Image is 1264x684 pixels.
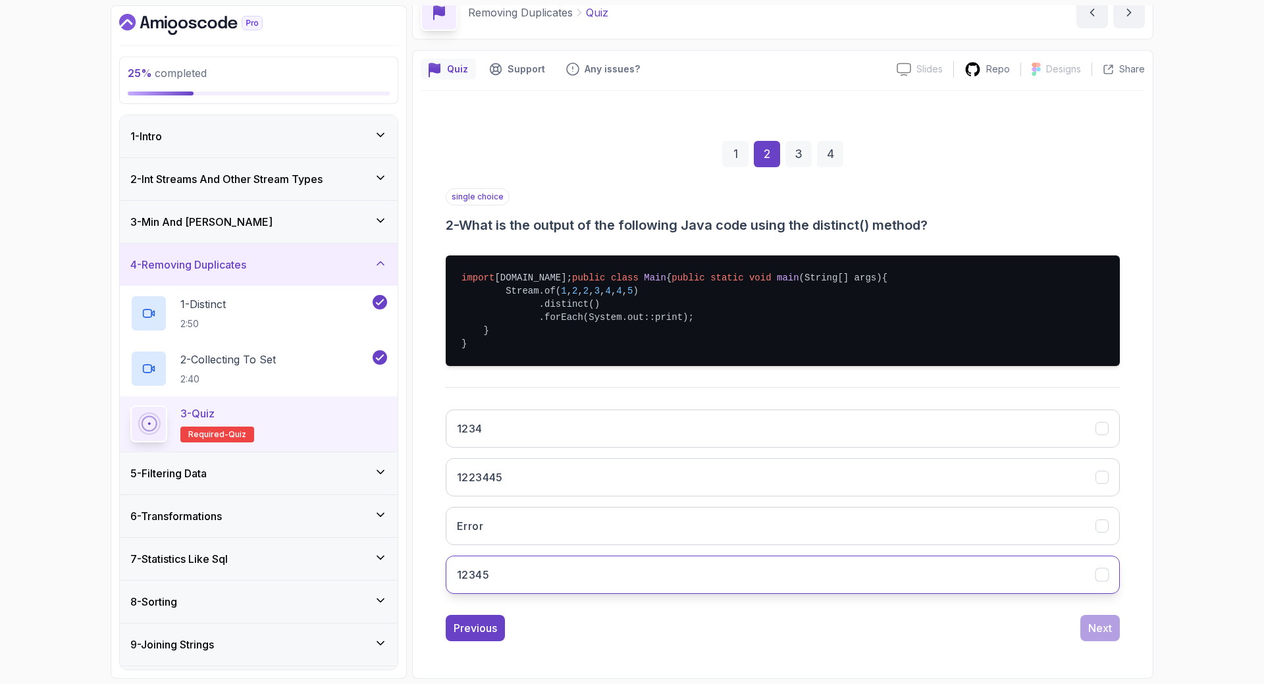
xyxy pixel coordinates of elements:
button: Error [446,507,1120,545]
button: Next [1080,615,1120,641]
button: 1234 [446,409,1120,448]
h3: 9 - Joining Strings [130,637,214,652]
button: 3-Min And [PERSON_NAME] [120,201,398,243]
span: quiz [228,429,246,440]
h3: 4 - Removing Duplicates [130,257,246,273]
span: 25 % [128,66,152,80]
p: Any issues? [585,63,640,76]
p: Removing Duplicates [468,5,573,20]
button: 12345 [446,556,1120,594]
button: Support button [481,59,553,80]
button: Share [1092,63,1145,76]
h3: 2 - Int Streams And Other Stream Types [130,171,323,187]
span: class [611,273,639,283]
button: 2-Collecting To Set2:40 [130,350,387,387]
a: Dashboard [119,14,293,35]
h3: 6 - Transformations [130,508,222,524]
p: Quiz [447,63,468,76]
h3: 12345 [457,567,489,583]
span: 5 [627,286,633,296]
button: 2-Int Streams And Other Stream Types [120,158,398,200]
span: void [749,273,772,283]
button: Feedback button [558,59,648,80]
button: 4-Removing Duplicates [120,244,398,286]
h3: 2 - What is the output of the following Java code using the distinct() method? [446,216,1120,234]
button: Previous [446,615,505,641]
span: 4 [616,286,621,296]
button: 6-Transformations [120,495,398,537]
p: 2 - Collecting To Set [180,352,276,367]
span: 2 [572,286,577,296]
button: 1223445 [446,458,1120,496]
button: 5-Filtering Data [120,452,398,494]
span: public [671,273,704,283]
button: 7-Statistics Like Sql [120,538,398,580]
span: static [710,273,743,283]
button: 3-QuizRequired-quiz [130,406,387,442]
span: main [777,273,799,283]
h3: 8 - Sorting [130,594,177,610]
div: 4 [817,141,843,167]
a: Repo [954,61,1020,78]
h3: 7 - Statistics Like Sql [130,551,228,567]
pre: [DOMAIN_NAME]; { { Stream.of( , , , , , , ) .distinct() .forEach(System.out::print); } } [446,255,1120,366]
p: Quiz [586,5,608,20]
span: (String[] args) [799,273,882,283]
p: 2:50 [180,317,226,330]
span: 2 [583,286,589,296]
button: 8-Sorting [120,581,398,623]
span: 3 [594,286,600,296]
button: 1-Intro [120,115,398,157]
h3: Error [457,518,483,534]
p: 3 - Quiz [180,406,215,421]
p: 1 - Distinct [180,296,226,312]
div: Previous [454,620,497,636]
span: completed [128,66,207,80]
span: import [461,273,494,283]
p: 2:40 [180,373,276,386]
span: 1 [561,286,566,296]
div: 3 [785,141,812,167]
span: public [572,273,605,283]
p: Support [508,63,545,76]
h3: 1 - Intro [130,128,162,144]
div: 1 [722,141,749,167]
h3: 3 - Min And [PERSON_NAME] [130,214,273,230]
p: Slides [916,63,943,76]
button: 9-Joining Strings [120,623,398,666]
span: 4 [605,286,610,296]
p: Share [1119,63,1145,76]
span: Required- [188,429,228,440]
p: Designs [1046,63,1081,76]
h3: 1234 [457,421,483,436]
p: Repo [986,63,1010,76]
div: Next [1088,620,1112,636]
p: single choice [446,188,510,205]
span: Main [644,273,666,283]
div: 2 [754,141,780,167]
h3: 5 - Filtering Data [130,465,207,481]
button: 1-Distinct2:50 [130,295,387,332]
button: quiz button [421,59,476,80]
h3: 1223445 [457,469,503,485]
